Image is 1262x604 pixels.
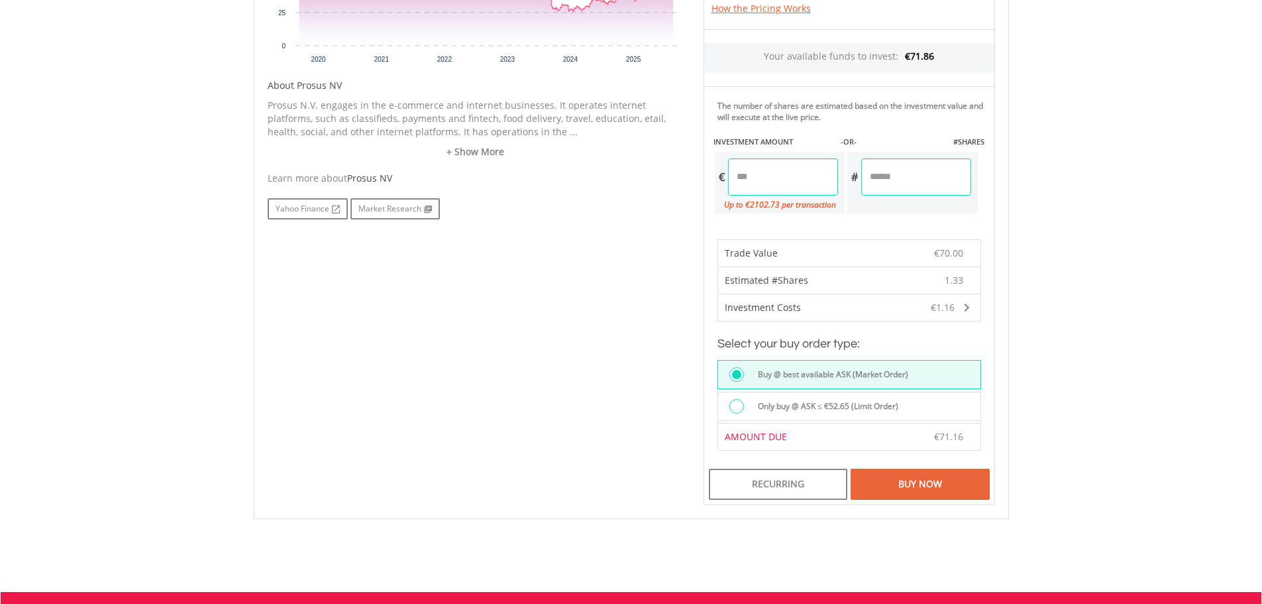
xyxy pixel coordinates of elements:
[268,99,684,139] p: Prosus N.V. engages in the e-commerce and internet businesses. It operates internet platforms, su...
[704,43,994,73] div: Your available funds to invest:
[500,56,515,63] text: 2023
[282,42,286,50] text: 0
[717,100,989,123] div: The number of shares are estimated based on the investment value and will execute at the live price.
[709,469,847,499] div: Recurring
[945,274,963,287] span: 1.33
[562,56,578,63] text: 2024
[934,247,963,259] span: €70.00
[931,301,955,314] span: €1.16
[268,172,684,185] div: Learn more about
[715,196,839,213] div: Up to €2102.73 per transaction
[750,367,908,382] label: Buy @ best available ASK (Market Order)
[725,430,787,443] span: AMOUNT DUE
[278,9,286,17] text: 25
[268,198,348,219] a: Yahoo Finance
[350,198,440,219] a: Market Research
[841,137,857,147] label: -OR-
[374,56,389,63] text: 2021
[717,335,981,353] h3: Select your buy order type:
[725,301,801,314] span: Investment Costs
[311,56,326,63] text: 2020
[953,137,984,147] label: #SHARES
[750,399,898,414] label: Only buy @ ASK ≤ €52.65 (Limit Order)
[268,79,684,92] h5: About Prosus NV
[905,50,934,62] span: €71.86
[725,274,808,286] span: Estimated #Shares
[711,2,811,15] a: How the Pricing Works
[713,137,793,147] label: INVESTMENT AMOUNT
[851,469,989,499] div: Buy Now
[847,158,861,196] div: #
[934,430,963,443] span: €71.16
[725,247,778,259] span: Trade Value
[437,56,452,63] text: 2022
[347,172,392,184] span: Prosus NV
[715,158,728,196] div: €
[625,56,641,63] text: 2025
[268,145,684,158] a: + Show More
